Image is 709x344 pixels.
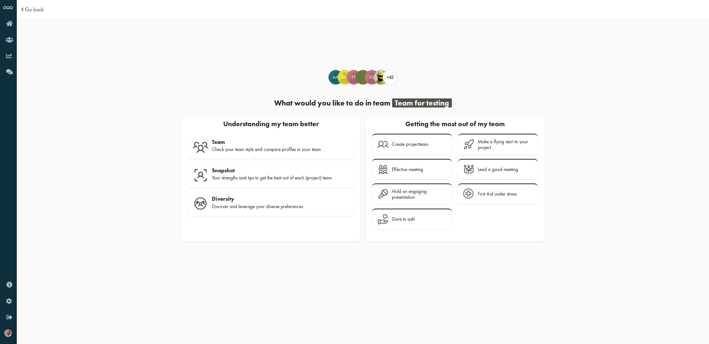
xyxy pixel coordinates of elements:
div: Team [212,139,349,145]
div: Check your team style and compare profiles in your team [212,147,349,152]
a: Lead a good meeting [458,159,538,179]
a: Effective meeting [372,159,452,179]
a: Team Check your team style and compare profiles in your team [187,134,355,159]
a: Make a flying start to your project [458,134,538,155]
div: Understanding my team better [184,118,358,131]
div: First Aid under stress [478,191,516,197]
div: Hold an engaging presentation [392,188,447,200]
a: Go back [25,7,44,12]
a: First Aid under stress [458,183,538,204]
div: Floris [365,70,379,85]
div: Make a flying start to your project [478,139,533,151]
div: Dare to ask! [392,216,415,222]
span: FT [347,74,361,81]
div: Your strengths and tips to get the best out of each (project) team [212,175,349,181]
span: AA [329,74,343,81]
div: Floris [374,70,388,85]
div: Team for testing [392,98,452,107]
div: Effective meeting [392,167,423,172]
span: F2 [365,74,379,81]
a: Snapshot Your strengths and tips to get the best out of each (project) team [187,163,355,187]
div: Dharmik [338,70,352,85]
div: Snapshot [212,167,349,174]
div: Flo [347,70,361,85]
span: What would you like to do in team [274,98,391,108]
div: Discover and leverage your diverse preferences [212,204,349,209]
a: Hold an engaging presentation [372,183,452,204]
span: +42 [387,74,394,80]
div: Getting the most out of my team [371,118,539,131]
a: Create projectteam [372,134,452,154]
a: Dare to ask! [372,208,452,229]
div: Flo [356,70,370,85]
div: Lead a good meeting [478,167,518,172]
div: Alll [328,70,343,85]
span: DG [338,74,352,81]
a: Diversity Discover and leverage your diverse preferences [187,191,355,216]
div: Diversity [212,196,349,202]
div: Create projectteam [392,141,428,147]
